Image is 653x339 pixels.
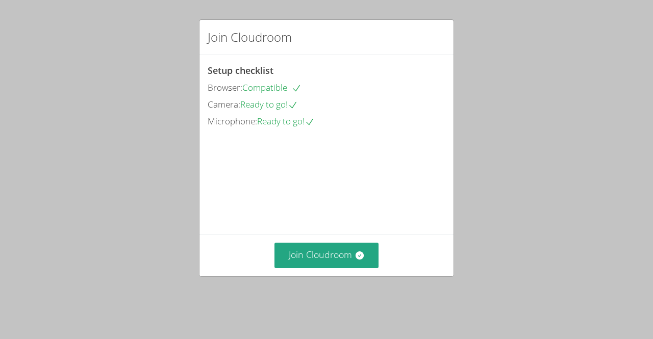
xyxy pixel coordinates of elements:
[274,243,379,268] button: Join Cloudroom
[208,28,292,46] h2: Join Cloudroom
[208,115,257,127] span: Microphone:
[208,98,240,110] span: Camera:
[208,64,273,76] span: Setup checklist
[257,115,315,127] span: Ready to go!
[240,98,298,110] span: Ready to go!
[208,82,242,93] span: Browser:
[242,82,302,93] span: Compatible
